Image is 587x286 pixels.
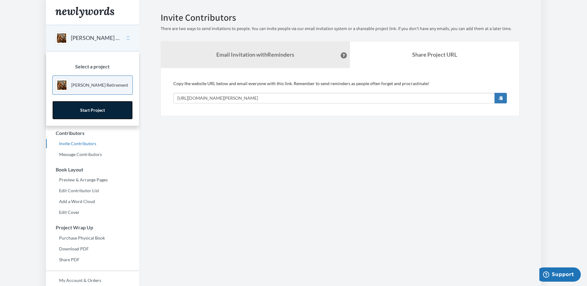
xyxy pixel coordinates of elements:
[46,208,139,217] a: Edit Cover
[161,12,520,23] h2: Invite Contributors
[46,197,139,206] a: Add a Word Cloud
[46,139,139,148] a: Invite Contributors
[46,244,139,253] a: Download PDF
[46,186,139,195] a: Edit Contributor List
[46,150,139,159] a: Message Contributors
[46,233,139,243] a: Purchase Physical Book
[55,7,114,18] img: Newlywords logo
[46,130,139,136] h3: Contributors
[539,267,581,283] iframe: Opens a widget where you can chat to one of our agents
[412,51,457,58] b: Share Project URL
[46,175,139,184] a: Preview & Arrange Pages
[173,80,507,103] div: Copy the website URL below and email everyone with this link. Remember to send reminders as peopl...
[46,225,139,230] h3: Project Wrap Up
[71,82,128,88] p: [PERSON_NAME] Retirement
[46,276,139,285] a: My Account & Orders
[52,76,133,95] a: [PERSON_NAME] Retirement
[46,255,139,264] a: Share PDF
[161,26,520,32] p: There are two ways to send invitations to people. You can invite people via our email invitation ...
[52,64,133,69] h3: Select a project
[46,167,139,172] h3: Book Layout
[216,51,294,58] strong: Email Invitation with Reminders
[52,101,133,119] a: Start Project
[71,34,121,42] button: [PERSON_NAME] Retirement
